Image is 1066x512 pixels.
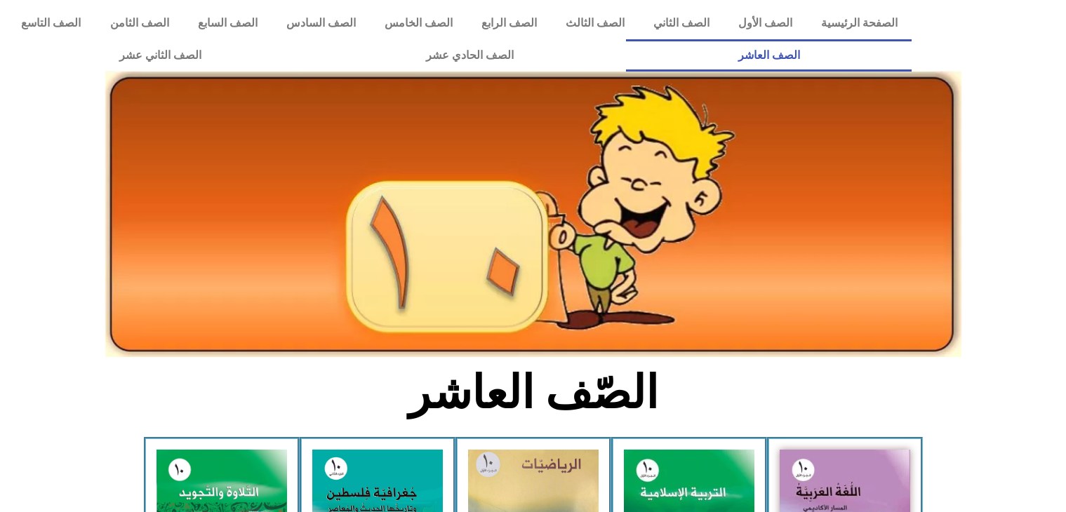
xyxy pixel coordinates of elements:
[314,39,626,72] a: الصف الحادي عشر
[626,39,912,72] a: الصف العاشر
[639,7,724,39] a: الصف الثاني
[7,7,95,39] a: الصف التاسع
[551,7,639,39] a: الصف الثالث
[7,39,314,72] a: الصف الثاني عشر
[806,7,912,39] a: الصفحة الرئيسية
[272,7,370,39] a: الصف السادس
[467,7,551,39] a: الصف الرابع
[301,365,765,420] h2: الصّف العاشر
[370,7,467,39] a: الصف الخامس
[724,7,806,39] a: الصف الأول
[95,7,183,39] a: الصف الثامن
[183,7,272,39] a: الصف السابع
